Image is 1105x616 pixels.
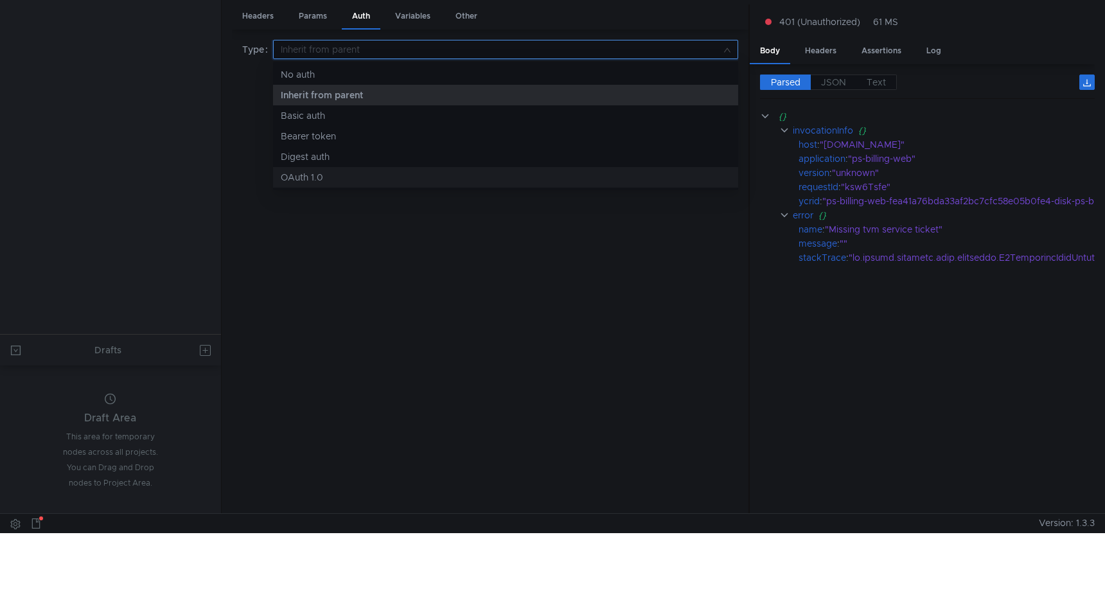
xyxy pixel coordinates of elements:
div: Bearer token [281,129,730,143]
div: Basic auth [281,109,730,123]
div: Digest auth [281,150,730,164]
div: Inherit from parent [281,88,730,102]
div: No auth [281,67,730,82]
div: OAuth 1.0 [281,170,730,184]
